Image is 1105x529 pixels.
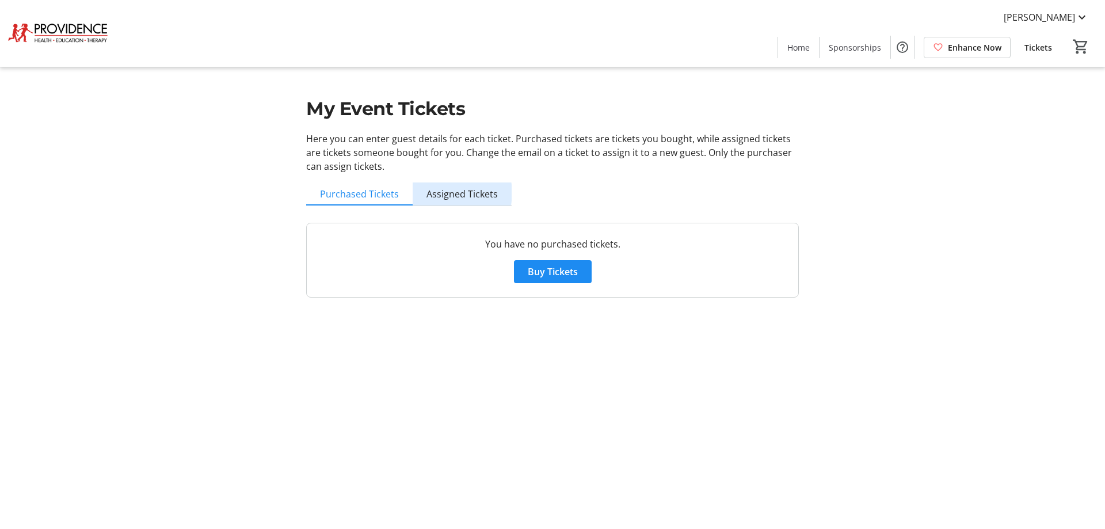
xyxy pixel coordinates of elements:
[320,189,399,199] span: Purchased Tickets
[1070,36,1091,57] button: Cart
[787,41,810,54] span: Home
[829,41,881,54] span: Sponsorships
[778,37,819,58] a: Home
[306,132,799,173] p: Here you can enter guest details for each ticket. Purchased tickets are tickets you bought, while...
[1004,10,1075,24] span: [PERSON_NAME]
[7,5,109,62] img: Providence's Logo
[820,37,890,58] a: Sponsorships
[948,41,1001,54] span: Enhance Now
[891,36,914,59] button: Help
[924,37,1011,58] a: Enhance Now
[1015,37,1061,58] a: Tickets
[1024,41,1052,54] span: Tickets
[528,265,578,279] span: Buy Tickets
[514,260,592,283] button: Buy Tickets
[995,8,1098,26] button: [PERSON_NAME]
[306,95,799,123] h1: My Event Tickets
[426,189,498,199] span: Assigned Tickets
[321,237,784,251] p: You have no purchased tickets.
